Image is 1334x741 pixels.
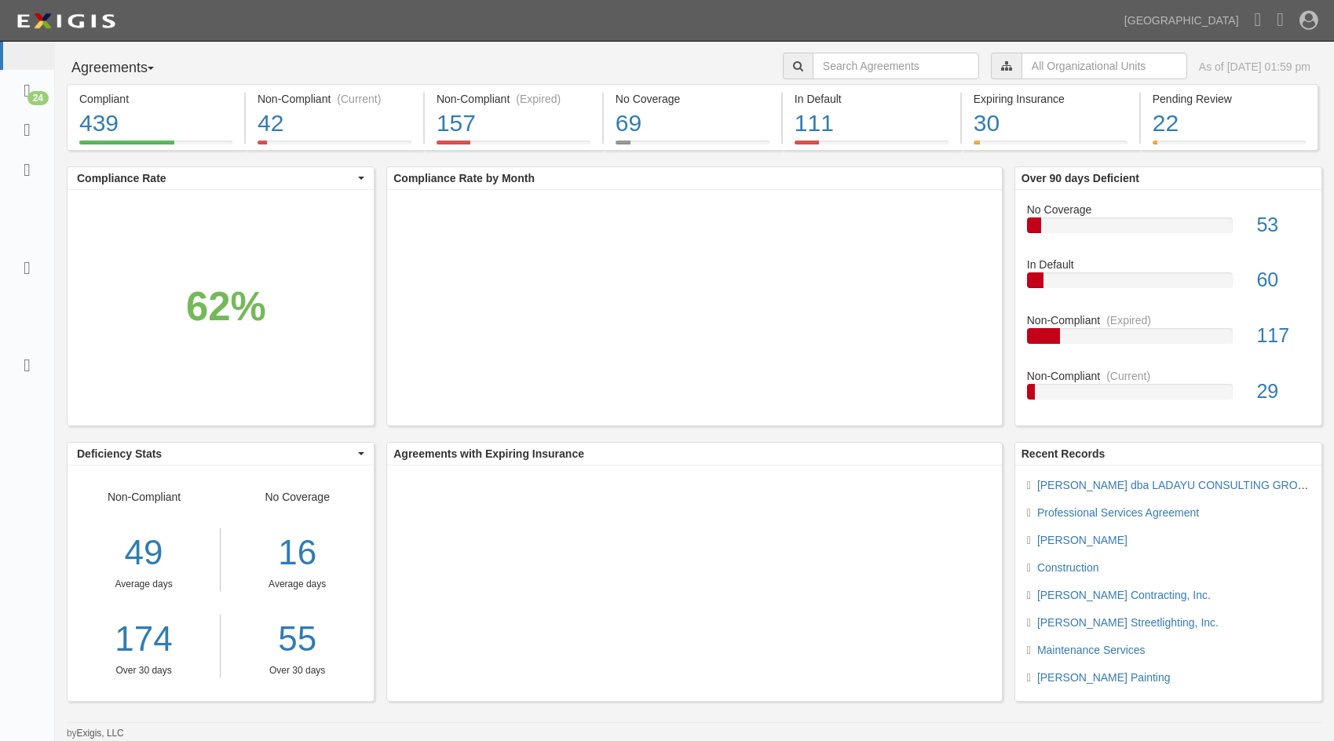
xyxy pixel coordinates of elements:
[1037,671,1171,684] a: [PERSON_NAME] Painting
[1027,312,1310,368] a: Non-Compliant(Expired)117
[962,141,1139,153] a: Expiring Insurance30
[1153,107,1306,141] div: 22
[68,443,374,465] button: Deficiency Stats
[221,489,374,677] div: No Coverage
[1015,368,1321,384] div: Non-Compliant
[1244,211,1321,239] div: 53
[1037,616,1219,629] a: [PERSON_NAME] Streetlighting, Inc.
[232,528,362,578] div: 16
[1037,644,1146,656] a: Maintenance Services
[1015,257,1321,272] div: In Default
[1117,5,1247,36] a: [GEOGRAPHIC_DATA]
[1199,59,1310,75] div: As of [DATE] 01:59 pm
[1037,479,1313,491] a: [PERSON_NAME] dba LADAYU CONSULTING GROUP
[1037,506,1199,519] a: Professional Services Agreement
[1277,9,1284,30] i: Help Center - Complianz
[27,91,49,105] div: 24
[68,615,220,664] a: 174
[1015,312,1321,328] div: Non-Compliant
[77,446,354,462] span: Deficiency Stats
[1037,561,1099,574] a: Construction
[68,167,374,189] button: Compliance Rate
[1022,53,1187,79] input: All Organizational Units
[1022,447,1106,460] b: Recent Records
[1037,534,1128,546] a: [PERSON_NAME]
[68,489,221,677] div: Non-Compliant
[67,141,244,153] a: Compliant439
[1037,589,1211,601] a: [PERSON_NAME] Contracting, Inc.
[393,172,535,184] b: Compliance Rate by Month
[795,107,948,141] div: 111
[616,107,769,141] div: 69
[1244,266,1321,294] div: 60
[68,528,220,578] div: 49
[79,107,232,141] div: 439
[67,53,185,84] button: Agreements
[258,107,411,141] div: 42
[783,141,960,153] a: In Default111
[437,107,590,141] div: 157
[425,141,602,153] a: Non-Compliant(Expired)157
[79,91,232,107] div: Compliant
[1244,378,1321,406] div: 29
[813,53,979,79] input: Search Agreements
[77,170,354,186] span: Compliance Rate
[516,91,561,107] div: (Expired)
[604,141,781,153] a: No Coverage69
[974,91,1128,107] div: Expiring Insurance
[974,107,1128,141] div: 30
[393,447,584,460] b: Agreements with Expiring Insurance
[68,578,220,591] div: Average days
[12,7,120,35] img: logo-5460c22ac91f19d4615b14bd174203de0afe785f0fc80cf4dbbc73dc1793850b.png
[232,664,362,677] div: Over 30 days
[437,91,590,107] div: Non-Compliant (Expired)
[1153,91,1306,107] div: Pending Review
[1106,312,1151,328] div: (Expired)
[1027,257,1310,312] a: In Default60
[1106,368,1150,384] div: (Current)
[67,727,124,740] small: by
[1027,368,1310,412] a: Non-Compliant(Current)29
[616,91,769,107] div: No Coverage
[795,91,948,107] div: In Default
[258,91,411,107] div: Non-Compliant (Current)
[1247,1,1270,40] a: Notifications
[1141,141,1318,153] a: Pending Review22
[186,278,266,335] div: 62%
[1244,322,1321,350] div: 117
[232,615,362,664] a: 55
[1027,202,1310,257] a: No Coverage53
[232,578,362,591] div: Average days
[1022,172,1139,184] b: Over 90 days Deficient
[77,728,124,739] a: Exigis, LLC
[246,141,423,153] a: Non-Compliant(Current)42
[337,91,381,107] div: (Current)
[1015,202,1321,217] div: No Coverage
[68,664,220,677] div: Over 30 days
